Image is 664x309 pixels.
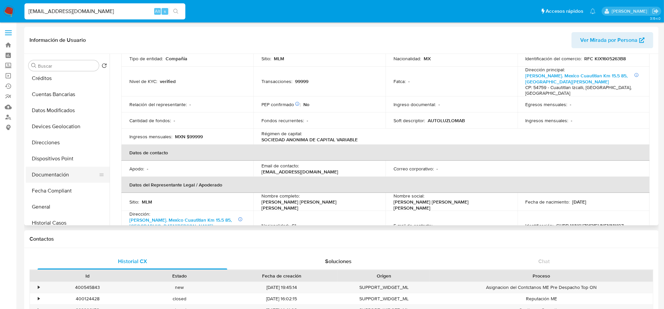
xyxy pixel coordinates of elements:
div: • [38,284,40,291]
p: No [303,101,309,107]
div: closed [133,293,225,304]
p: 99999 [295,78,308,84]
button: Créditos [26,70,110,86]
p: Ingresos mensuales : [526,118,568,124]
p: - [436,166,438,172]
div: new [133,282,225,293]
span: Ver Mirada por Persona [580,32,638,48]
p: Identificación : [526,223,554,229]
p: Nombre completo : [261,193,300,199]
p: Dirección : [129,211,150,217]
div: SUPPORT_WIDGET_ML [338,282,430,293]
p: - [570,101,571,107]
p: Egresos mensuales : [526,101,567,107]
p: Fecha de nacimiento : [526,199,570,205]
p: - [435,223,436,229]
div: 400124428 [42,293,133,304]
p: Email de contacto : [261,163,299,169]
button: Cuentas Bancarias [26,86,110,102]
p: Ingresos mensuales : [129,134,172,140]
button: Documentación [26,167,104,183]
div: Origen [343,273,425,279]
div: 400545843 [42,282,133,293]
div: [DATE] 19:45:14 [225,282,338,293]
p: Cantidad de fondos : [129,118,171,124]
button: Datos Modificados [26,102,110,119]
button: Dispositivos Point [26,151,110,167]
div: [DATE] 16:02:15 [225,293,338,304]
p: - [189,101,191,107]
p: Tipo de entidad : [129,56,163,62]
p: Compañia [166,56,187,62]
input: Buscar usuario o caso... [24,7,185,16]
h4: CP: 54759 - Cuautitlan Izcalli, [GEOGRAPHIC_DATA], [GEOGRAPHIC_DATA] [526,85,639,96]
input: Buscar [38,63,96,69]
button: General [26,199,110,215]
p: Nombre social : [394,193,424,199]
p: [EMAIL_ADDRESS][DOMAIN_NAME] [261,169,338,175]
p: AUTOLUZLOMAB [428,118,465,124]
p: verified [160,78,176,84]
span: Accesos rápidos [546,8,583,15]
p: RFC KIX1605263B8 [585,56,626,62]
p: CL [292,223,297,229]
p: - [438,101,440,107]
p: MX [424,56,431,62]
a: [PERSON_NAME]. Mexico Cuautitlan Km 15.5 85, [GEOGRAPHIC_DATA][PERSON_NAME] [526,72,628,85]
p: MXN $99999 [175,134,203,140]
p: PEP confirmado : [261,101,301,107]
p: - [307,118,308,124]
th: Datos del Representante Legal / Apoderado [121,177,650,193]
p: [DATE] [572,199,587,205]
a: Notificaciones [590,8,596,14]
button: Buscar [31,63,37,68]
p: Dirección principal : [526,67,565,73]
div: • [38,296,40,302]
div: Asignacion del Contctanos ME Pre Despacho Top ON [430,282,653,293]
p: Correo corporativo : [394,166,434,172]
div: SUPPORT_WIDGET_ML [338,293,430,304]
p: Nivel de KYC : [129,78,157,84]
span: Historial CX [118,257,147,265]
h1: Información de Usuario [29,37,86,44]
button: Ver Mirada por Persona [571,32,653,48]
p: MLM [274,56,284,62]
p: Sitio : [261,56,271,62]
p: Soft descriptor : [394,118,425,124]
a: Salir [652,8,659,15]
p: [PERSON_NAME] [PERSON_NAME] [PERSON_NAME] [394,199,507,211]
p: MLM [142,199,152,205]
div: Fecha de creación [230,273,333,279]
div: Reputación ME [430,293,653,304]
p: Fondos recurrentes : [261,118,304,124]
p: Apodo : [129,166,144,172]
p: Fatca : [394,78,406,84]
span: Soluciones [325,257,352,265]
p: Transacciones : [261,78,292,84]
button: Fecha Compliant [26,183,110,199]
button: Direcciones [26,135,110,151]
p: Ingreso documental : [394,101,436,107]
p: cesar.gonzalez@mercadolibre.com.mx [612,8,650,14]
p: - [408,78,410,84]
p: [PERSON_NAME] [PERSON_NAME] [PERSON_NAME] [261,199,375,211]
p: Identificación del comercio : [526,56,582,62]
p: Sitio : [129,199,139,205]
p: Relación del representante : [129,101,187,107]
button: Volver al orden por defecto [102,63,107,70]
p: E-mail de contacto : [394,223,432,229]
p: Régimen de capital : [261,131,302,137]
div: Id [46,273,129,279]
button: Historial Casos [26,215,110,231]
p: - [571,118,572,124]
p: Nacionalidad : [261,223,289,229]
span: s [164,8,166,14]
span: Chat [538,257,550,265]
p: CURP WAKH701215HNENNW07 [556,223,624,229]
p: SOCIEDAD ANONIMA DE CAPITAL VARIABLE [261,137,358,143]
h1: Contactos [29,236,653,242]
span: Alt [155,8,160,14]
p: - [147,166,148,172]
button: Devices Geolocation [26,119,110,135]
a: [PERSON_NAME]. Mexico Cuautitlan Km 15.5 85, [GEOGRAPHIC_DATA][PERSON_NAME] [129,217,232,229]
